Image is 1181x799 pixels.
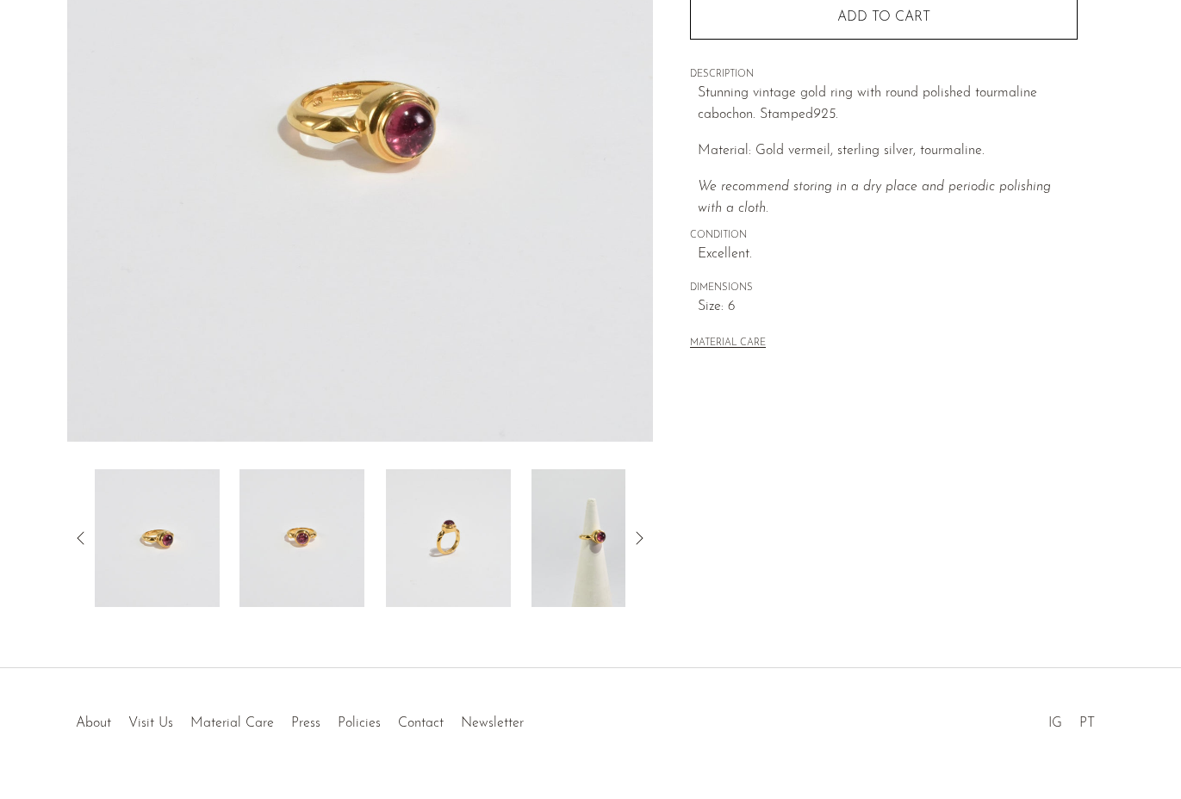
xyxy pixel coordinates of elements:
img: Gold Tourmaline Ring [531,469,656,607]
i: We recommend storing in a dry place and periodic polishing with a cloth. [698,180,1051,216]
a: IG [1048,716,1062,730]
a: Visit Us [128,716,173,730]
em: 925. [813,108,838,121]
span: Add to cart [837,10,930,24]
p: Stunning vintage gold ring with round polished tourmaline cabochon. Stamped [698,83,1078,127]
ul: Quick links [67,703,532,735]
a: PT [1079,716,1095,730]
button: MATERIAL CARE [690,338,766,350]
span: DIMENSIONS [690,281,1078,296]
img: Gold Tourmaline Ring [95,469,220,607]
img: Gold Tourmaline Ring [386,469,511,607]
p: Material: Gold vermeil, sterling silver, tourmaline. [698,140,1078,163]
ul: Social Medias [1040,703,1103,735]
a: Contact [398,716,444,730]
span: DESCRIPTION [690,67,1078,83]
a: Press [291,716,320,730]
span: CONDITION [690,228,1078,244]
span: Size: 6 [698,296,1078,319]
a: Material Care [190,716,274,730]
a: About [76,716,111,730]
a: Policies [338,716,381,730]
span: Excellent. [698,244,1078,266]
img: Gold Tourmaline Ring [239,469,364,607]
